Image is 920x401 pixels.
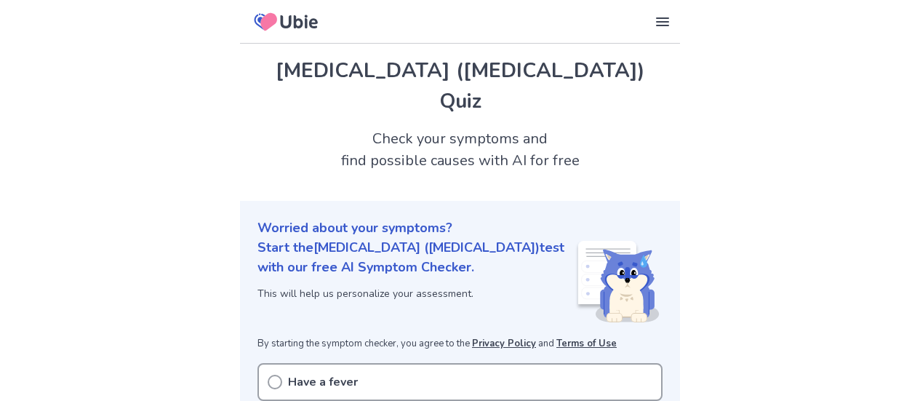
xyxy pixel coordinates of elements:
img: Shiba [575,241,660,322]
p: This will help us personalize your assessment. [257,286,575,301]
p: Worried about your symptoms? [257,218,663,238]
a: Privacy Policy [472,337,536,350]
h2: Check your symptoms and find possible causes with AI for free [240,128,680,172]
p: Have a fever [288,373,358,391]
a: Terms of Use [556,337,617,350]
h1: [MEDICAL_DATA] ([MEDICAL_DATA]) Quiz [257,55,663,116]
p: By starting the symptom checker, you agree to the and [257,337,663,352]
p: Start the [MEDICAL_DATA] ([MEDICAL_DATA]) test with our free AI Symptom Checker. [257,238,575,277]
